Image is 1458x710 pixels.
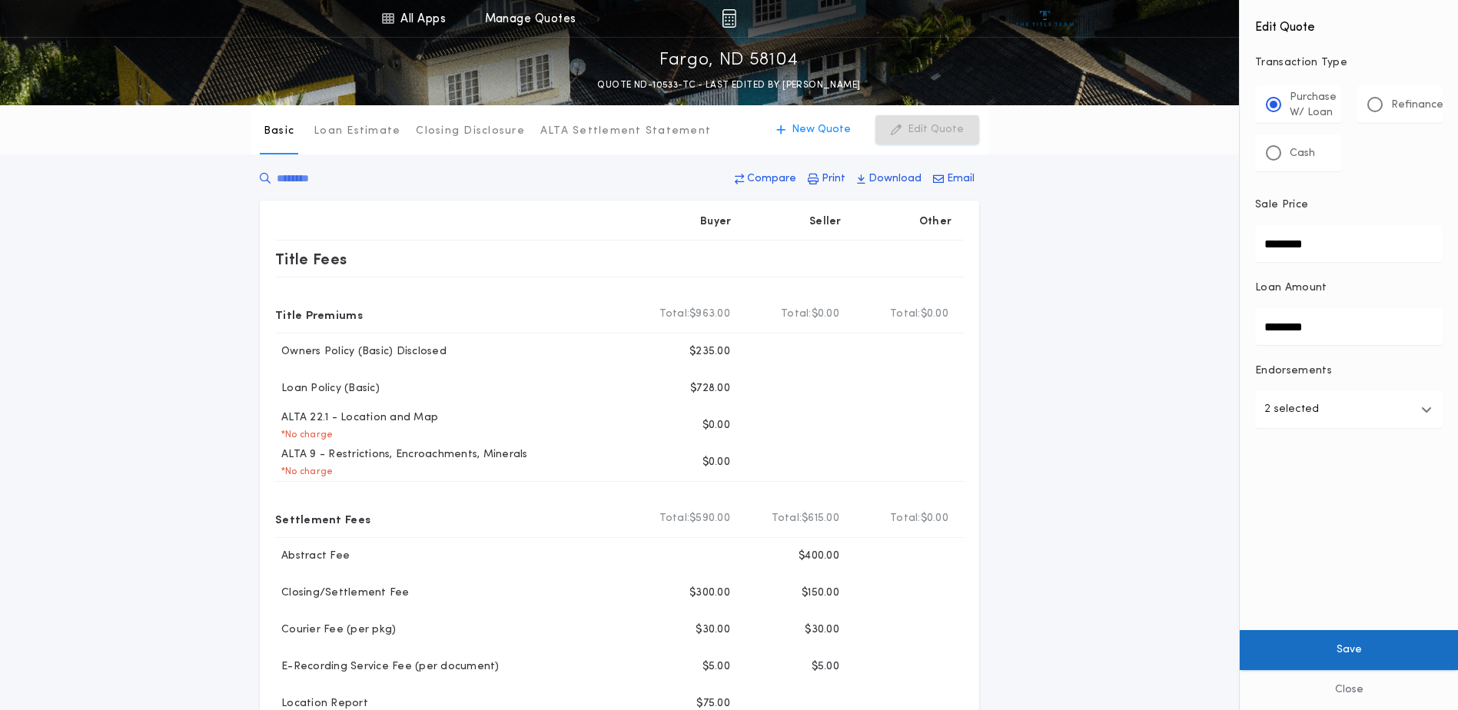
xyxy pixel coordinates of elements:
p: Cash [1290,146,1315,161]
button: 2 selected [1255,391,1443,428]
span: $615.00 [802,511,839,526]
p: $5.00 [812,659,839,675]
p: ALTA Settlement Statement [540,124,711,139]
p: Loan Amount [1255,280,1327,296]
p: Title Fees [275,247,347,271]
p: $728.00 [690,381,730,396]
p: $300.00 [689,586,730,601]
h4: Edit Quote [1255,9,1443,37]
p: Loan Estimate [314,124,400,139]
p: QUOTE ND-10533-TC - LAST EDITED BY [PERSON_NAME] [597,78,860,93]
button: Save [1240,630,1458,670]
button: Download [852,165,926,193]
button: Email [928,165,979,193]
p: Endorsements [1255,363,1443,379]
p: Edit Quote [908,122,964,138]
p: $30.00 [696,622,730,638]
button: Close [1240,670,1458,710]
p: * No charge [275,429,333,441]
p: $30.00 [805,622,839,638]
p: Owners Policy (Basic) Disclosed [275,344,447,360]
p: Buyer [700,214,731,230]
p: ALTA 9 - Restrictions, Encroachments, Minerals [275,447,528,463]
b: Total: [890,307,921,322]
b: Total: [659,511,690,526]
p: Closing Disclosure [416,124,525,139]
input: Sale Price [1255,225,1443,262]
p: Purchase W/ Loan [1290,90,1337,121]
p: Transaction Type [1255,55,1443,71]
p: 2 selected [1264,400,1319,419]
p: Print [822,171,845,187]
p: Courier Fee (per pkg) [275,622,396,638]
p: Closing/Settlement Fee [275,586,410,601]
p: Basic [264,124,294,139]
input: Loan Amount [1255,308,1443,345]
img: img [722,9,736,28]
p: $5.00 [702,659,730,675]
p: ALTA 22.1 - Location and Map [275,410,438,426]
p: Refinance [1391,98,1443,113]
p: E-Recording Service Fee (per document) [275,659,500,675]
p: Abstract Fee [275,549,350,564]
button: Compare [730,165,801,193]
p: $0.00 [702,418,730,433]
p: $150.00 [802,586,839,601]
p: Fargo, ND 58104 [659,48,799,73]
p: $400.00 [799,549,839,564]
p: Seller [809,214,842,230]
b: Total: [890,511,921,526]
b: Total: [781,307,812,322]
span: $0.00 [812,307,839,322]
span: $0.00 [921,511,948,526]
p: Email [947,171,975,187]
img: vs-icon [1016,11,1074,26]
span: $963.00 [689,307,730,322]
p: Title Premiums [275,302,363,327]
p: Compare [747,171,796,187]
p: * No charge [275,466,333,478]
p: New Quote [792,122,851,138]
button: New Quote [761,115,866,144]
p: $235.00 [689,344,730,360]
button: Edit Quote [875,115,979,144]
p: $0.00 [702,455,730,470]
p: Other [919,214,952,230]
p: Settlement Fees [275,506,370,531]
b: Total: [772,511,802,526]
span: $0.00 [921,307,948,322]
span: $590.00 [689,511,730,526]
button: Print [803,165,850,193]
b: Total: [659,307,690,322]
p: Loan Policy (Basic) [275,381,380,396]
p: Sale Price [1255,197,1308,213]
p: Download [868,171,922,187]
